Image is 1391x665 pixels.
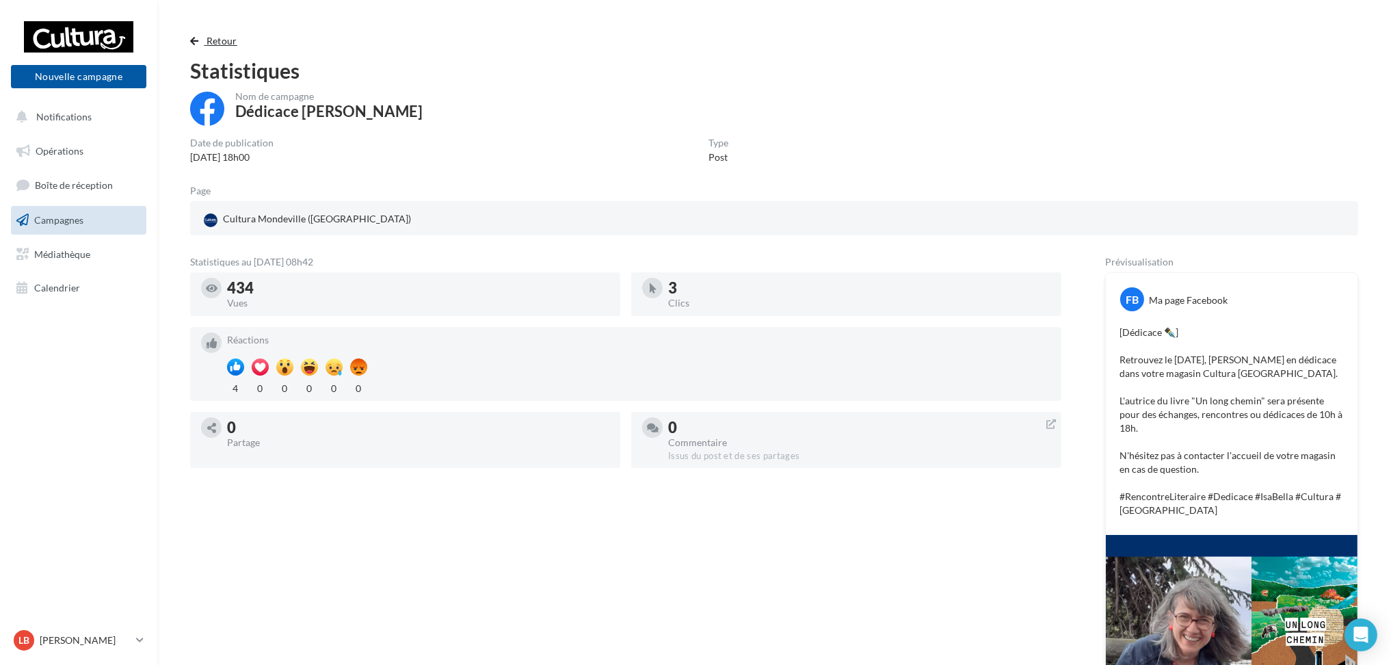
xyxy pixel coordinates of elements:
[18,634,29,647] span: LB
[301,379,318,395] div: 0
[190,33,243,49] button: Retour
[190,138,274,148] div: Date de publication
[8,274,149,302] a: Calendrier
[235,92,423,101] div: Nom de campagne
[668,450,1050,462] div: Issus du post et de ses partages
[326,379,343,395] div: 0
[252,379,269,395] div: 0
[8,137,149,166] a: Opérations
[235,104,423,119] div: Dédicace [PERSON_NAME]
[36,111,92,122] span: Notifications
[190,186,222,196] div: Page
[190,60,1358,81] div: Statistiques
[227,438,609,447] div: Partage
[11,627,146,653] a: LB [PERSON_NAME]
[708,151,728,164] div: Post
[1105,257,1358,267] div: Prévisualisation
[668,298,1050,308] div: Clics
[350,379,367,395] div: 0
[227,281,609,296] div: 434
[36,145,83,157] span: Opérations
[34,282,80,294] span: Calendrier
[190,257,1061,267] div: Statistiques au [DATE] 08h42
[8,240,149,269] a: Médiathèque
[227,335,1050,345] div: Réactions
[34,214,83,226] span: Campagnes
[40,634,131,647] p: [PERSON_NAME]
[227,298,609,308] div: Vues
[227,420,609,435] div: 0
[34,248,90,259] span: Médiathèque
[8,103,144,131] button: Notifications
[1120,326,1344,517] p: [Dédicace ✒️] Retrouvez le [DATE], [PERSON_NAME] en dédicace dans votre magasin Cultura [GEOGRAPH...
[201,209,414,230] div: Cultura Mondeville ([GEOGRAPHIC_DATA])
[708,138,728,148] div: Type
[668,281,1050,296] div: 3
[227,379,244,395] div: 4
[1149,294,1228,307] div: Ma page Facebook
[668,438,1050,447] div: Commentaire
[190,151,274,164] div: [DATE] 18h00
[11,65,146,88] button: Nouvelle campagne
[1120,287,1144,311] div: FB
[201,209,583,230] a: Cultura Mondeville ([GEOGRAPHIC_DATA])
[35,179,113,191] span: Boîte de réception
[276,379,293,395] div: 0
[668,420,1050,435] div: 0
[207,35,237,47] span: Retour
[8,170,149,200] a: Boîte de réception
[1344,618,1377,651] div: Open Intercom Messenger
[8,206,149,235] a: Campagnes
